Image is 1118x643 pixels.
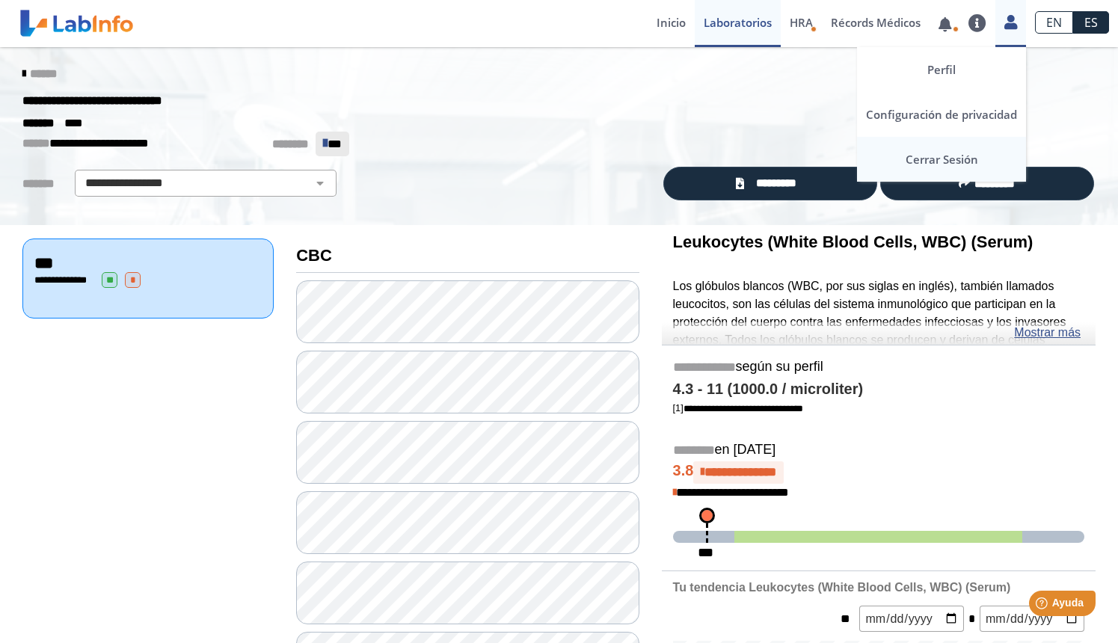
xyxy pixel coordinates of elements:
[857,92,1026,137] a: Configuración de privacidad
[673,402,803,413] a: [1]
[673,442,1084,459] h5: en [DATE]
[859,606,964,632] input: mm/dd/yyyy
[985,585,1102,627] iframe: Help widget launcher
[1035,11,1073,34] a: EN
[790,15,813,30] span: HRA
[857,47,1026,92] a: Perfil
[1073,11,1109,34] a: ES
[673,581,1011,594] b: Tu tendencia Leukocytes (White Blood Cells, WBC) (Serum)
[673,381,1084,399] h4: 4.3 - 11 (1000.0 / microliter)
[673,277,1084,492] p: Los glóbulos blancos (WBC, por sus siglas en inglés), también llamados leucocitos, son las célula...
[673,233,1033,251] b: Leukocytes (White Blood Cells, WBC) (Serum)
[673,359,1084,376] h5: según su perfil
[1014,324,1081,342] a: Mostrar más
[980,606,1084,632] input: mm/dd/yyyy
[857,137,1026,182] a: Cerrar Sesión
[673,461,1084,484] h4: 3.8
[296,246,332,265] b: CBC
